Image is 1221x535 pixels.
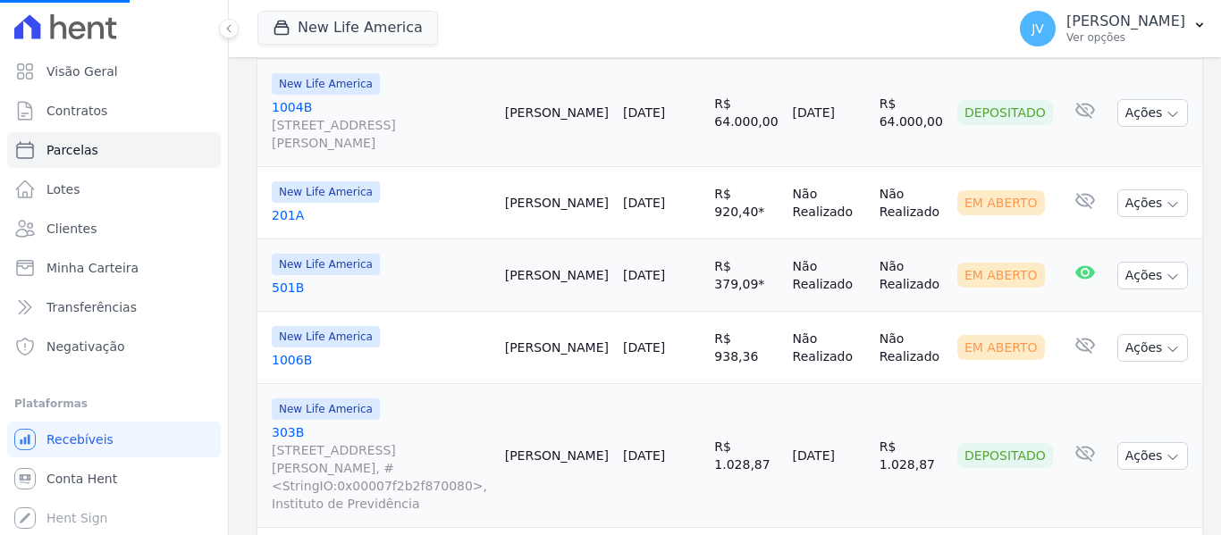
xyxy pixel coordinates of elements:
[707,167,785,239] td: R$ 920,40
[272,398,380,420] span: New Life America
[7,461,221,497] a: Conta Hent
[498,59,616,167] td: [PERSON_NAME]
[46,470,117,488] span: Conta Hent
[1117,262,1189,289] button: Ações
[498,167,616,239] td: [PERSON_NAME]
[872,384,950,528] td: R$ 1.028,87
[707,312,785,384] td: R$ 938,36
[46,259,139,277] span: Minha Carteira
[623,196,665,210] a: [DATE]
[272,279,491,297] a: 501B
[46,338,125,355] span: Negativação
[623,105,665,120] a: [DATE]
[1117,99,1189,127] button: Ações
[707,59,785,167] td: R$ 64.000,00
[272,351,491,369] a: 1006B
[7,171,221,207] a: Lotes
[498,384,616,528] td: [PERSON_NAME]
[272,254,380,275] span: New Life America
[786,312,872,384] td: Não Realizado
[786,239,872,312] td: Não Realizado
[257,11,438,45] button: New Life America
[46,63,118,80] span: Visão Geral
[7,54,221,89] a: Visão Geral
[7,93,221,129] a: Contratos
[786,167,872,239] td: Não Realizado
[957,335,1045,360] div: Em Aberto
[1117,189,1189,217] button: Ações
[498,239,616,312] td: [PERSON_NAME]
[46,102,107,120] span: Contratos
[272,73,380,95] span: New Life America
[872,167,950,239] td: Não Realizado
[272,326,380,347] span: New Life America
[46,180,80,198] span: Lotes
[7,329,221,364] a: Negativação
[957,443,1053,468] div: Depositado
[46,298,137,316] span: Transferências
[7,211,221,247] a: Clientes
[14,393,214,414] div: Plataformas
[1066,13,1185,30] p: [PERSON_NAME]
[46,141,98,159] span: Parcelas
[1117,442,1189,470] button: Ações
[1032,22,1044,35] span: JV
[957,190,1045,215] div: Em Aberto
[272,441,491,513] span: [STREET_ADDRESS][PERSON_NAME], #<StringIO:0x00007f2b2f870080>, Instituto de Previdência
[272,98,491,152] a: 1004B[STREET_ADDRESS][PERSON_NAME]
[1006,4,1221,54] button: JV [PERSON_NAME] Ver opções
[623,448,665,463] a: [DATE]
[623,340,665,355] a: [DATE]
[46,431,114,448] span: Recebíveis
[786,59,872,167] td: [DATE]
[7,250,221,286] a: Minha Carteira
[707,239,785,312] td: R$ 379,09
[498,312,616,384] td: [PERSON_NAME]
[957,263,1045,288] div: Em Aberto
[272,423,491,513] a: 303B[STREET_ADDRESS][PERSON_NAME], #<StringIO:0x00007f2b2f870080>, Instituto de Previdência
[1066,30,1185,45] p: Ver opções
[272,116,491,152] span: [STREET_ADDRESS][PERSON_NAME]
[707,384,785,528] td: R$ 1.028,87
[872,312,950,384] td: Não Realizado
[7,132,221,168] a: Parcelas
[7,289,221,325] a: Transferências
[872,59,950,167] td: R$ 64.000,00
[272,181,380,203] span: New Life America
[46,220,97,238] span: Clientes
[1117,334,1189,362] button: Ações
[957,100,1053,125] div: Depositado
[7,422,221,457] a: Recebíveis
[872,239,950,312] td: Não Realizado
[272,206,491,224] a: 201A
[786,384,872,528] td: [DATE]
[623,268,665,282] a: [DATE]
